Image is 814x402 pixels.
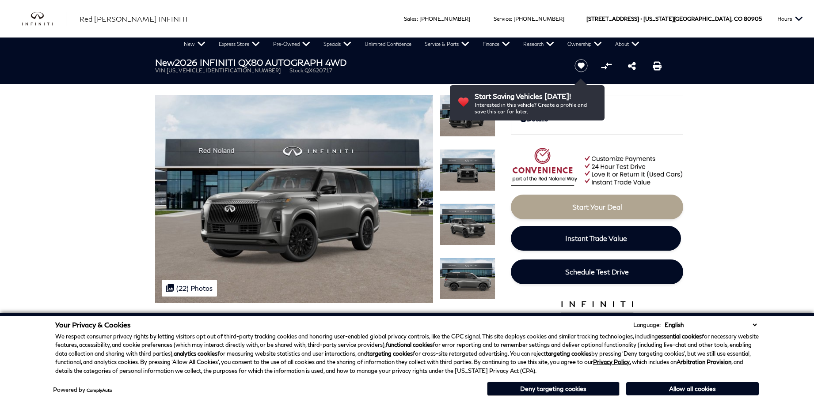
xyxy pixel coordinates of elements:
[554,299,640,334] img: infinitipremiumcare.png
[155,57,559,67] h1: 2026 INFINITI QX80 AUTOGRAPH 4WD
[440,203,495,245] img: New 2026 2T DYNAMIC META INFINITI AUTOGRAPH 4WD image 3
[155,67,167,74] span: VIN:
[167,67,281,74] span: [US_VEHICLE_IDENTIFICATION_NUMBER]
[289,67,304,74] span: Stock:
[511,226,681,251] a: Instant Trade Value
[80,15,188,23] span: Red [PERSON_NAME] INFINITI
[593,358,630,365] a: Privacy Policy
[662,320,759,329] select: Language Select
[55,320,131,329] span: Your Privacy & Cookies
[155,95,433,303] img: New 2026 2T DYNAMIC META INFINITI AUTOGRAPH 4WD image 1
[600,59,613,72] button: Compare Vehicle
[55,332,759,376] p: We respect consumer privacy rights by letting visitors opt out of third-party tracking cookies an...
[626,382,759,395] button: Allow all cookies
[565,267,629,276] span: Schedule Test Drive
[53,387,112,393] div: Powered by
[572,203,622,211] span: Start Your Deal
[609,38,646,51] a: About
[546,350,591,357] strong: targeting cookies
[517,38,561,51] a: Research
[440,258,495,300] img: New 2026 2T DYNAMIC META INFINITI AUTOGRAPH 4WD image 4
[511,259,683,284] a: Schedule Test Drive
[677,358,731,365] strong: Arbitration Provision
[487,382,620,396] button: Deny targeting cookies
[358,38,418,51] a: Unlimited Confidence
[177,38,212,51] a: New
[177,38,646,51] nav: Main Navigation
[586,15,762,22] a: [STREET_ADDRESS] • [US_STATE][GEOGRAPHIC_DATA], CO 80905
[653,60,662,71] a: Print this New 2026 INFINITI QX80 AUTOGRAPH 4WD
[520,107,580,115] span: Please call for price
[304,67,332,74] span: QX620717
[87,387,112,393] a: ComplyAuto
[418,38,476,51] a: Service & Parts
[404,15,417,22] span: Sales
[419,15,470,22] a: [PHONE_NUMBER]
[658,333,702,340] strong: essential cookies
[561,38,609,51] a: Ownership
[212,38,266,51] a: Express Store
[520,115,674,123] a: Details
[494,15,511,22] span: Service
[22,12,66,26] a: infiniti
[476,38,517,51] a: Finance
[440,95,495,137] img: New 2026 2T DYNAMIC META INFINITI AUTOGRAPH 4WD image 1
[514,15,564,22] a: [PHONE_NUMBER]
[155,57,175,68] strong: New
[440,149,495,191] img: New 2026 2T DYNAMIC META INFINITI AUTOGRAPH 4WD image 2
[162,280,217,297] div: (22) Photos
[628,60,636,71] a: Share this New 2026 INFINITI QX80 AUTOGRAPH 4WD
[411,189,429,216] div: Next
[174,350,217,357] strong: analytics cookies
[367,350,413,357] strong: targeting cookies
[633,322,661,328] div: Language:
[565,234,627,242] span: Instant Trade Value
[80,14,188,24] a: Red [PERSON_NAME] INFINITI
[417,15,418,22] span: :
[571,59,591,73] button: Save vehicle
[511,15,512,22] span: :
[386,341,433,348] strong: functional cookies
[317,38,358,51] a: Specials
[266,38,317,51] a: Pre-Owned
[22,12,66,26] img: INFINITI
[511,195,683,219] a: Start Your Deal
